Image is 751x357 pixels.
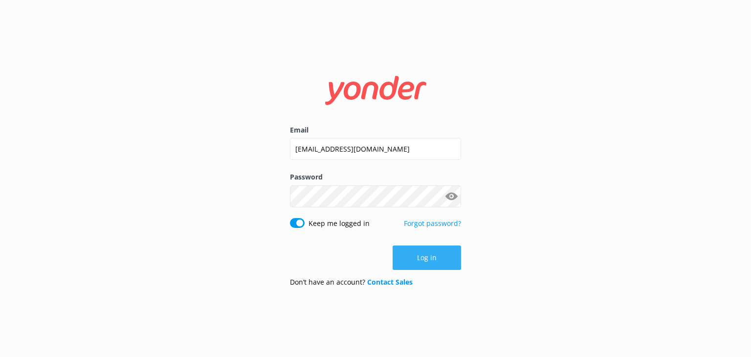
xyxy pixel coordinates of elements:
label: Password [290,172,461,182]
p: Don’t have an account? [290,277,413,288]
input: user@emailaddress.com [290,138,461,160]
label: Email [290,125,461,135]
a: Forgot password? [404,219,461,228]
label: Keep me logged in [309,218,370,229]
a: Contact Sales [367,277,413,287]
button: Log in [393,245,461,270]
button: Show password [442,186,461,206]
